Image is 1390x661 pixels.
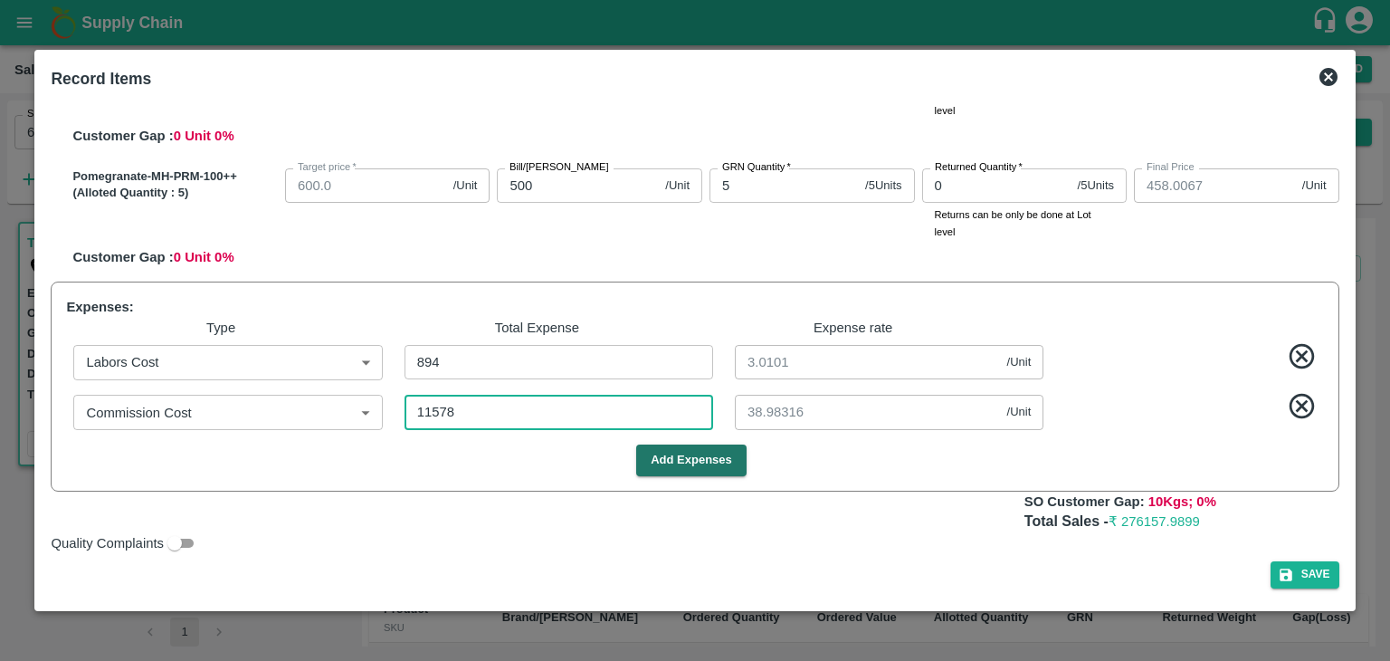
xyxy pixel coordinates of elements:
span: Customer Gap : [72,129,173,143]
b: SO Customer Gap: [1024,494,1145,509]
button: Add Expenses [636,445,747,476]
span: / 5 Units [1078,177,1114,195]
span: Customer Gap : [72,250,173,264]
span: ₹ 276157.9899 [1109,514,1200,529]
span: /Unit [665,177,690,195]
span: Quality Complaints [51,533,164,553]
button: Save [1271,561,1339,588]
p: Returns can be only be done at Lot level [935,206,1115,240]
b: Total Sales - [1024,513,1200,529]
p: Expense rate [699,318,1007,338]
p: Labors Cost [86,352,158,372]
label: Returned Quantity [935,160,1023,175]
b: Record Items [51,70,151,88]
span: 0 Unit 0 % [174,250,234,264]
span: /Unit [453,177,478,195]
span: /Unit [1007,404,1032,421]
p: Total Expense [383,318,691,338]
span: Expenses: [66,300,133,314]
span: / 5 Units [865,177,901,195]
label: Target price [298,160,357,175]
p: Type [66,318,375,338]
span: 10 Kgs; 0 % [1148,494,1216,509]
span: 0 Unit 0 % [174,129,234,143]
p: (Alloted Quantity : 5 ) [72,185,278,202]
p: Pomegranate-MH-PRM-100++ [72,168,278,186]
p: Commission Cost [86,403,191,423]
label: Final Price [1147,160,1195,175]
label: Bill/[PERSON_NAME] [509,160,609,175]
input: Final Price [1134,168,1295,203]
input: 0 [922,168,1071,203]
p: Returns can be only be done at Lot level [935,85,1115,119]
input: 0.0 [285,168,446,203]
span: /Unit [1007,354,1032,371]
span: /Unit [1302,177,1327,195]
label: GRN Quantity [722,160,791,175]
